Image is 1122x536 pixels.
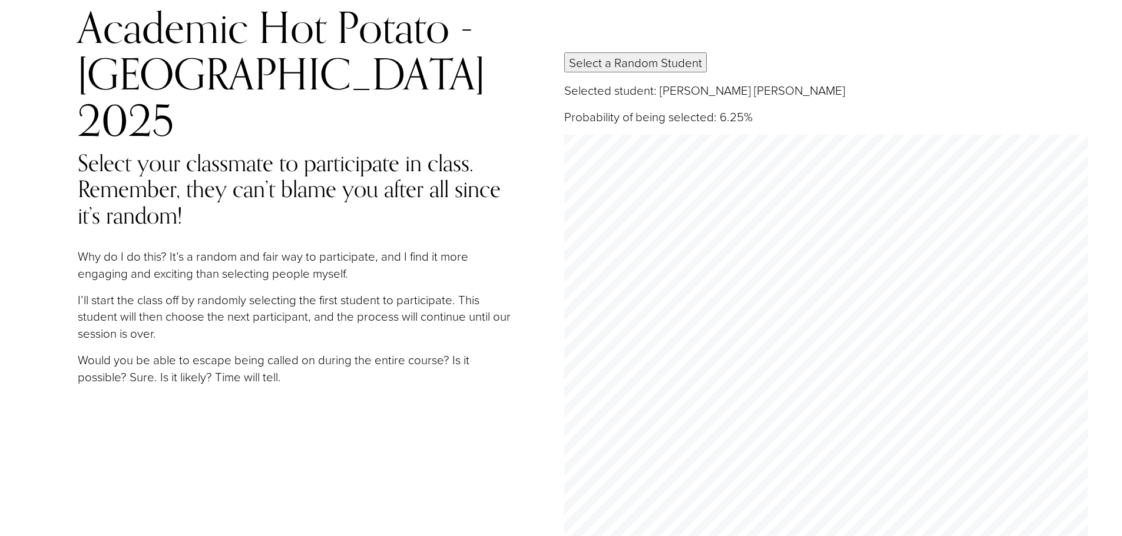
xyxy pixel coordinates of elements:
p: Probability of being selected: 6.25% [564,108,1088,125]
p: Would you be able to escape being called on during the entire course? Is it possible? Sure. Is it... [78,351,514,385]
h4: Select your classmate to participate in class. Remember, they can’t blame you after all since it’... [78,150,514,229]
p: Why do I do this? It’s a random and fair way to participate, and I find it more engaging and exci... [78,248,514,282]
p: Selected student: [PERSON_NAME] [PERSON_NAME] [564,82,1088,99]
button: Select a Random Student [564,52,707,72]
p: I’ll start the class off by randomly selecting the first student to participate. This student wil... [78,291,514,342]
h2: Academic Hot Potato - [GEOGRAPHIC_DATA] 2025 [78,4,514,144]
